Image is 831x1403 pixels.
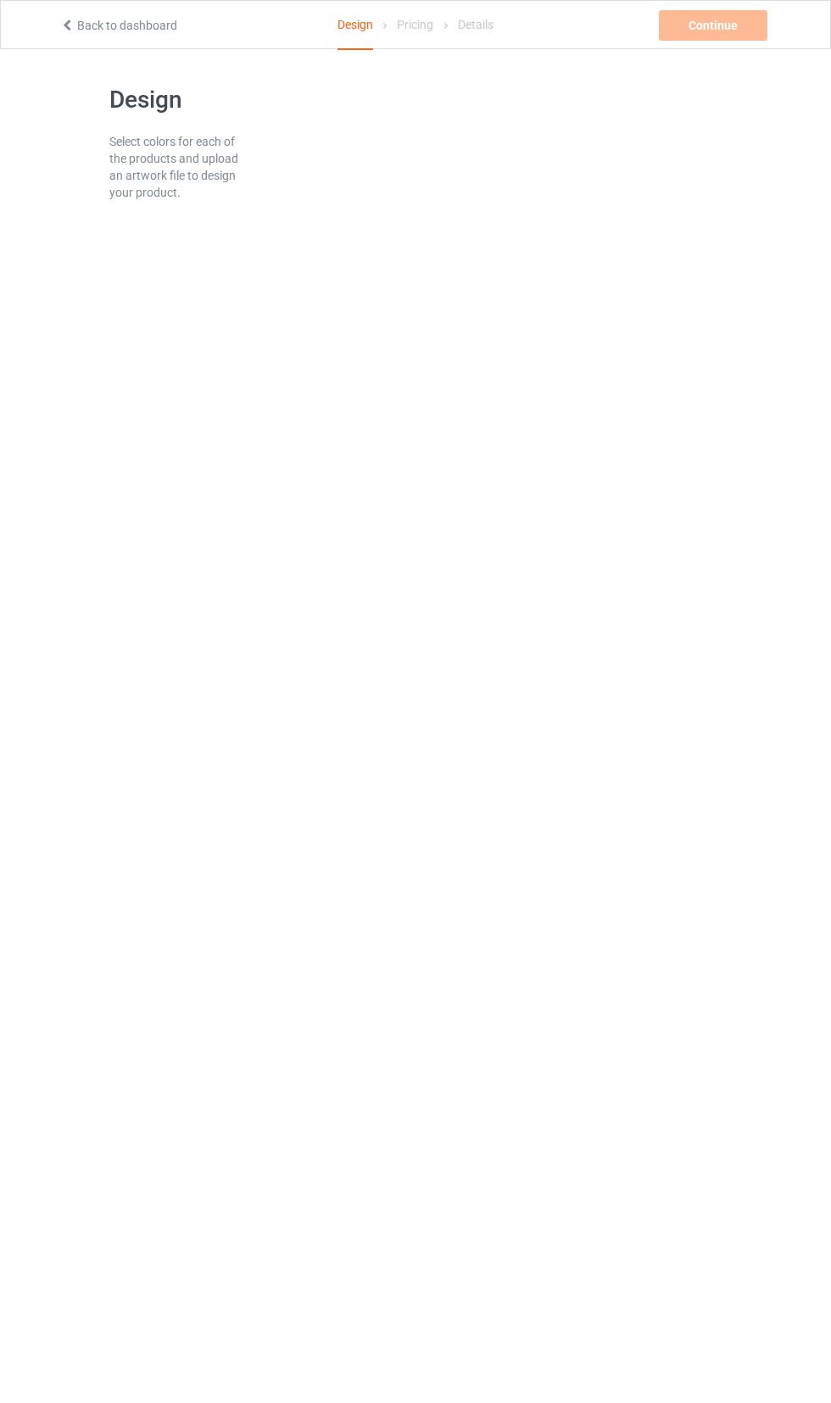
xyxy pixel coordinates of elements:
[109,133,245,201] div: Select colors for each of the products and upload an artwork file to design your product.
[60,19,177,32] a: Back to dashboard
[458,1,494,48] div: Details
[397,1,433,48] div: Pricing
[109,85,245,115] h1: Design
[337,1,373,50] div: Design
